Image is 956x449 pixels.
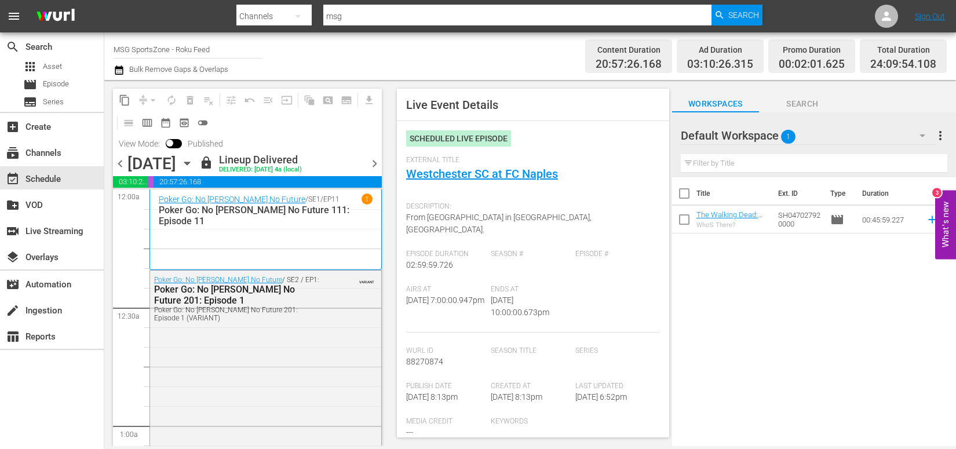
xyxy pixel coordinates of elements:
div: Scheduled Live Episode [406,130,511,147]
span: 02:59:59.726 [406,260,453,269]
a: The Walking Dead: Dead City 102: Who's There? [696,210,764,236]
span: External Title [406,156,654,165]
span: Episode Duration [406,250,485,259]
span: [DATE] 6:52pm [575,392,627,401]
span: Refresh All Search Blocks [296,89,319,111]
span: Revert to Primary Episode [240,91,259,109]
span: Schedule [6,172,20,186]
span: VARIANT [359,275,374,284]
span: Episode [23,78,37,92]
div: [DATE] [127,154,176,173]
span: 24:09:54.108 [870,58,936,71]
span: preview_outlined [178,117,190,129]
span: more_vert [933,129,947,143]
span: Airs At [406,285,485,294]
p: / [305,195,308,203]
span: From [GEOGRAPHIC_DATA] in [GEOGRAPHIC_DATA], [GEOGRAPHIC_DATA]. [406,213,592,234]
span: Fill episodes with ad slates [259,91,278,109]
div: 3 [932,188,942,197]
span: Live Streaming [6,224,20,238]
a: Poker Go: No [PERSON_NAME] No Future [154,276,282,284]
span: date_range_outlined [160,117,172,129]
span: Create [6,120,20,134]
span: Select an event to delete [181,91,199,109]
span: Asset [43,61,62,72]
span: Episode [43,78,69,90]
span: Search [6,40,20,54]
div: Content Duration [596,42,662,58]
div: Poker Go: No [PERSON_NAME] No Future 201: Episode 1 (VARIANT) [154,306,323,322]
span: Bulk Remove Gaps & Overlaps [127,65,228,74]
div: Who'S There? [696,221,769,229]
span: Download as CSV [356,89,378,111]
span: Media Credit [406,417,485,426]
span: Month Calendar View [156,114,175,132]
span: Description: [406,202,654,211]
span: Automation [6,278,20,291]
span: Toggle to switch from Published to Draft view. [166,139,174,147]
div: Promo Duration [779,42,845,58]
button: more_vert [933,122,947,149]
span: Live Event Details [406,98,498,112]
span: content_copy [119,94,130,106]
span: Overlays [6,250,20,264]
span: Season # [491,250,570,259]
p: EP11 [323,195,340,203]
span: 03:10:26.315 [113,176,148,188]
span: Ends At [491,285,570,294]
span: Last Updated [575,382,654,391]
span: Published [182,139,229,148]
span: 20:57:26.168 [154,176,382,188]
span: Loop Content [162,91,181,109]
button: Search [711,5,762,25]
a: Poker Go: No [PERSON_NAME] No Future [159,195,305,204]
span: --- [406,428,413,437]
span: Reports [6,330,20,344]
span: Series [43,96,64,108]
span: Series [23,95,37,109]
span: Create Series Block [337,91,356,109]
img: ans4CAIJ8jUAAAAAAAAAAAAAAAAAAAAAAAAgQb4GAAAAAAAAAAAAAAAAAAAAAAAAJMjXAAAAAAAAAAAAAAAAAAAAAAAAgAT5G... [28,3,83,30]
th: Ext. ID [771,177,823,210]
td: SH047027920000 [773,206,826,233]
div: Total Duration [870,42,936,58]
span: Asset [23,60,37,74]
div: Ad Duration [687,42,753,58]
span: View Mode: [113,139,166,148]
span: Publish Date [406,382,485,391]
span: Season Title [491,346,570,356]
span: 1 [781,125,796,149]
span: calendar_view_week_outlined [141,117,153,129]
div: DELIVERED: [DATE] 4a (local) [219,166,302,174]
span: View Backup [175,114,194,132]
button: Open Feedback Widget [935,190,956,259]
span: Search [728,5,759,25]
div: Poker Go: No [PERSON_NAME] No Future 201: Episode 1 [154,284,323,306]
td: 00:45:59.227 [858,206,921,233]
span: Remove Gaps & Overlaps [134,91,162,109]
th: Duration [855,177,925,210]
span: Workspaces [672,97,759,111]
th: Title [696,177,771,210]
span: [DATE] 10:00:00.673pm [491,295,549,317]
span: Episode # [575,250,654,259]
span: [DATE] 8:13pm [406,392,458,401]
span: 00:02:01.625 [779,58,845,71]
span: [DATE] 8:13pm [491,392,542,401]
span: Update Metadata from Key Asset [278,91,296,109]
span: Created At [491,382,570,391]
span: Copy Lineup [115,91,134,109]
span: Search [759,97,846,111]
span: [DATE] 7:00:00.947pm [406,295,484,305]
span: Wurl Id [406,346,485,356]
span: VOD [6,198,20,212]
span: chevron_left [113,156,127,171]
span: Ingestion [6,304,20,317]
th: Type [823,177,855,210]
span: 20:57:26.168 [596,58,662,71]
span: 00:02:01.625 [148,176,154,188]
span: 88270874 [406,357,443,366]
span: toggle_off [197,117,209,129]
a: Westchester SC at FC Naples [406,167,558,181]
span: Channels [6,146,20,160]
